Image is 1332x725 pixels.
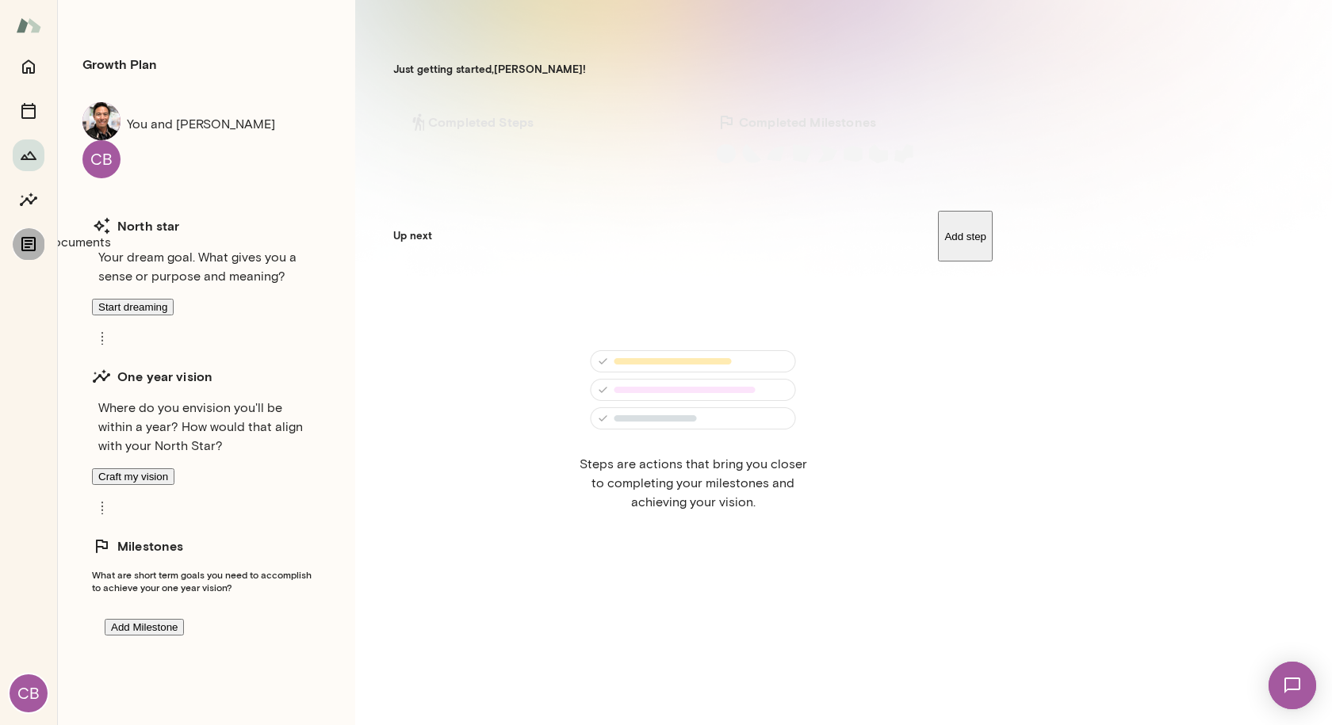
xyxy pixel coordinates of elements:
button: Sessions [13,95,44,127]
button: Insights [13,184,44,216]
button: Start dreaming [92,299,174,315]
span: What are short term goals you need to accomplish to achieve your one year vision? [92,568,320,593]
h5: Up next [393,228,432,244]
img: Mento [16,10,41,40]
h5: Just getting started, [PERSON_NAME] ! [393,62,993,78]
h6: One year vision [117,367,212,386]
button: Documents [13,228,44,260]
div: CB [10,674,48,712]
span: Your dream goal. What gives you a sense or purpose and meaning? [92,248,320,286]
div: Documents [44,233,111,252]
h6: Completed Milestones [739,113,876,132]
div: Add Milestone [92,606,320,648]
h6: North star [117,216,180,235]
button: Add step [938,211,993,261]
img: Albert Villarde [82,102,121,140]
button: Growth Plan [13,139,44,171]
button: Add Milestone [105,619,184,635]
h6: Milestones [117,536,184,555]
p: You and [PERSON_NAME] [127,115,275,166]
button: Craft my vision [92,468,174,485]
span: Where do you envision you'll be within a year? How would that align with your North Star? [92,399,320,456]
button: Home [13,51,44,82]
h4: Growth Plan [82,55,330,74]
span: Steps are actions that bring you closer to completing your milestones and achieving your vision. [572,455,813,512]
h6: Completed Steps [428,113,534,132]
div: CB [82,140,121,178]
